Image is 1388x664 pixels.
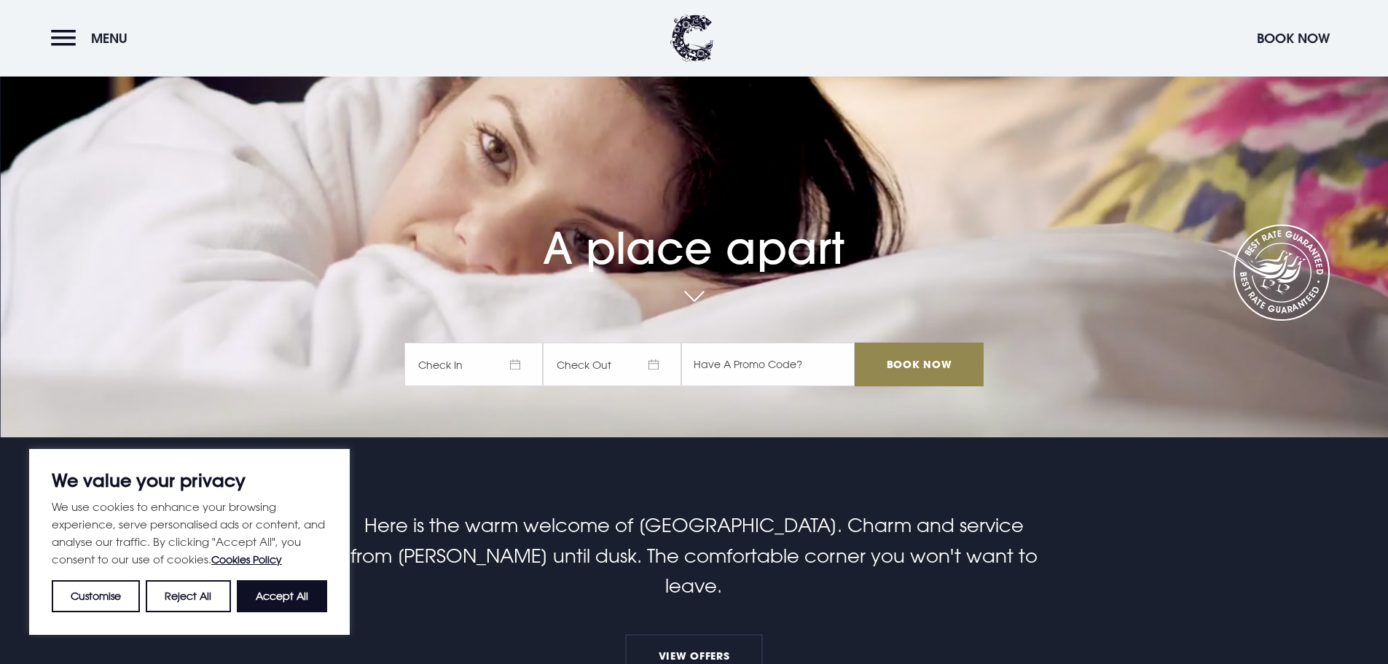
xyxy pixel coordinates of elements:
[51,23,135,54] button: Menu
[404,181,983,274] h1: A place apart
[347,510,1040,601] p: Here is the warm welcome of [GEOGRAPHIC_DATA]. Charm and service from [PERSON_NAME] until dusk. T...
[681,343,855,386] input: Have A Promo Code?
[670,15,714,62] img: Clandeboye Lodge
[543,343,681,386] span: Check Out
[855,343,983,386] input: Book Now
[52,580,140,612] button: Customise
[211,553,282,566] a: Cookies Policy
[237,580,327,612] button: Accept All
[52,498,327,569] p: We use cookies to enhance your browsing experience, serve personalised ads or content, and analys...
[1250,23,1337,54] button: Book Now
[404,343,543,386] span: Check In
[29,449,350,635] div: We value your privacy
[91,30,128,47] span: Menu
[146,580,230,612] button: Reject All
[52,472,327,489] p: We value your privacy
